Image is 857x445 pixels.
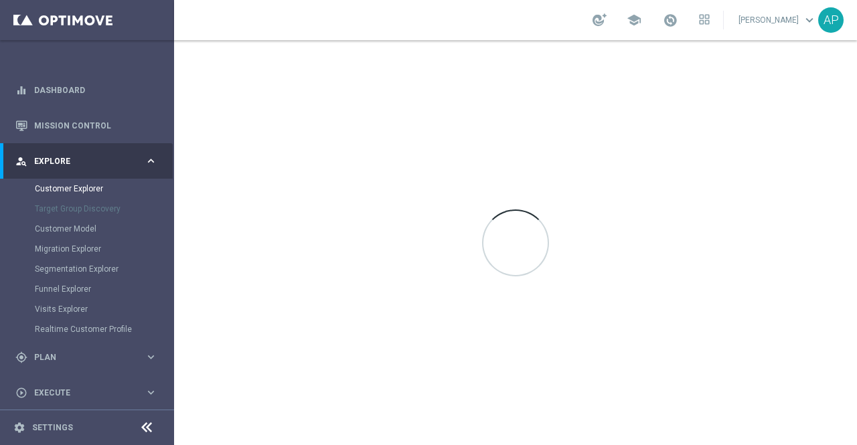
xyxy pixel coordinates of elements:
[15,85,158,96] button: equalizer Dashboard
[35,259,173,279] div: Segmentation Explorer
[15,72,157,108] div: Dashboard
[15,155,145,167] div: Explore
[35,324,139,335] a: Realtime Customer Profile
[34,353,145,361] span: Plan
[15,156,158,167] button: person_search Explore keyboard_arrow_right
[35,224,139,234] a: Customer Model
[34,157,145,165] span: Explore
[15,387,158,398] button: play_circle_outline Execute keyboard_arrow_right
[15,351,145,363] div: Plan
[35,179,173,199] div: Customer Explorer
[35,219,173,239] div: Customer Model
[35,244,139,254] a: Migration Explorer
[145,386,157,399] i: keyboard_arrow_right
[145,155,157,167] i: keyboard_arrow_right
[34,108,157,143] a: Mission Control
[35,239,173,259] div: Migration Explorer
[15,108,157,143] div: Mission Control
[13,422,25,434] i: settings
[35,264,139,274] a: Segmentation Explorer
[818,7,844,33] div: AP
[35,199,173,219] div: Target Group Discovery
[802,13,817,27] span: keyboard_arrow_down
[35,304,139,315] a: Visits Explorer
[15,155,27,167] i: person_search
[35,284,139,294] a: Funnel Explorer
[627,13,641,27] span: school
[15,387,27,399] i: play_circle_outline
[32,424,73,432] a: Settings
[35,299,173,319] div: Visits Explorer
[737,10,818,30] a: [PERSON_NAME]keyboard_arrow_down
[15,352,158,363] button: gps_fixed Plan keyboard_arrow_right
[35,183,139,194] a: Customer Explorer
[34,389,145,397] span: Execute
[15,84,27,96] i: equalizer
[15,351,27,363] i: gps_fixed
[34,72,157,108] a: Dashboard
[35,319,173,339] div: Realtime Customer Profile
[15,120,158,131] button: Mission Control
[145,351,157,363] i: keyboard_arrow_right
[15,387,145,399] div: Execute
[35,279,173,299] div: Funnel Explorer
